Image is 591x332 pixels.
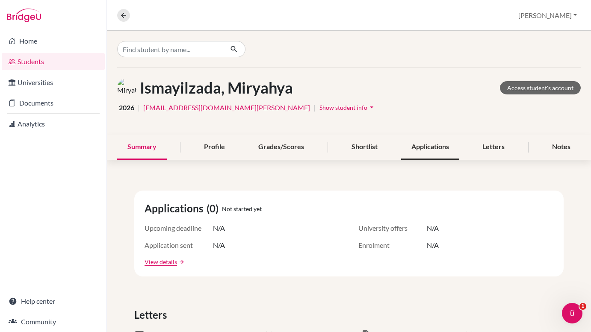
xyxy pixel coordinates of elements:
[401,135,459,160] div: Applications
[313,103,316,113] span: |
[213,223,225,233] span: N/A
[213,240,225,250] span: N/A
[145,257,177,266] a: View details
[177,259,185,265] a: arrow_forward
[358,223,427,233] span: University offers
[562,303,582,323] iframe: Intercom live chat
[514,7,581,24] button: [PERSON_NAME]
[222,204,262,213] span: Not started yet
[2,313,105,330] a: Community
[2,293,105,310] a: Help center
[542,135,581,160] div: Notes
[2,32,105,50] a: Home
[7,9,41,22] img: Bridge-U
[248,135,314,160] div: Grades/Scores
[134,307,170,323] span: Letters
[2,94,105,112] a: Documents
[143,103,310,113] a: [EMAIL_ADDRESS][DOMAIN_NAME][PERSON_NAME]
[2,74,105,91] a: Universities
[117,41,223,57] input: Find student by name...
[145,240,213,250] span: Application sent
[319,104,367,111] span: Show student info
[207,201,222,216] span: (0)
[138,103,140,113] span: |
[427,223,439,233] span: N/A
[145,223,213,233] span: Upcoming deadline
[500,81,581,94] a: Access student's account
[579,303,586,310] span: 1
[341,135,388,160] div: Shortlist
[472,135,515,160] div: Letters
[145,201,207,216] span: Applications
[427,240,439,250] span: N/A
[358,240,427,250] span: Enrolment
[194,135,235,160] div: Profile
[140,79,293,97] h1: Ismayilzada, Miryahya
[2,53,105,70] a: Students
[367,103,376,112] i: arrow_drop_down
[2,115,105,132] a: Analytics
[319,101,376,114] button: Show student infoarrow_drop_down
[117,78,136,97] img: Miryahya Ismayilzada's avatar
[119,103,134,113] span: 2026
[117,135,167,160] div: Summary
